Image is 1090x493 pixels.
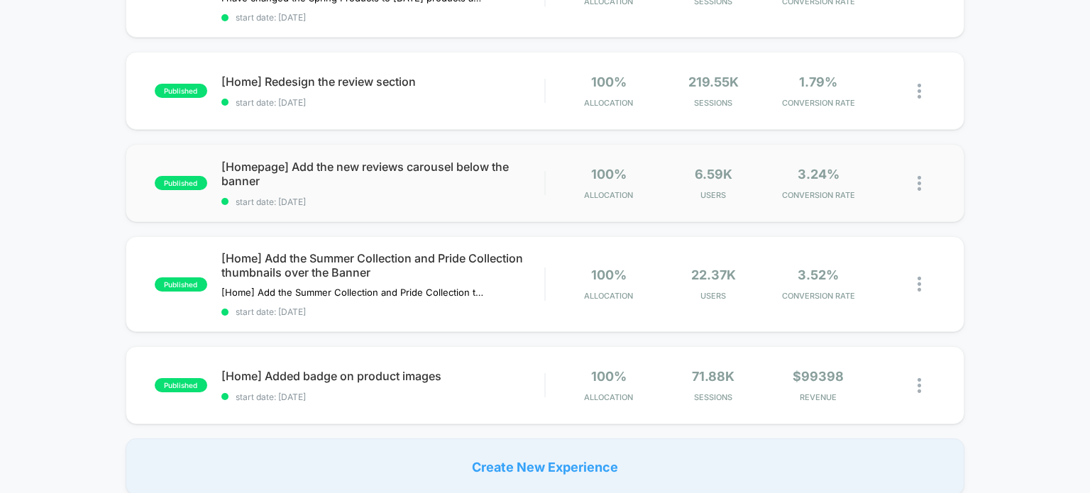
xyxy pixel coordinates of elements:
[221,287,485,298] span: [Home] Add the Summer Collection and Pride Collection thumbnails over the BannerI have added summ...
[769,291,867,301] span: CONVERSION RATE
[221,74,545,89] span: [Home] Redesign the review section
[155,277,207,292] span: published
[221,196,545,207] span: start date: [DATE]
[793,369,844,384] span: $99398
[591,267,627,282] span: 100%
[221,392,545,402] span: start date: [DATE]
[695,167,732,182] span: 6.59k
[221,160,545,188] span: [Homepage] Add the new reviews carousel below the banner
[584,291,633,301] span: Allocation
[691,267,736,282] span: 22.37k
[769,190,867,200] span: CONVERSION RATE
[221,306,545,317] span: start date: [DATE]
[664,98,762,108] span: Sessions
[798,267,839,282] span: 3.52%
[591,167,627,182] span: 100%
[918,176,921,191] img: close
[799,74,837,89] span: 1.79%
[692,369,734,384] span: 71.88k
[918,277,921,292] img: close
[664,190,762,200] span: Users
[798,167,839,182] span: 3.24%
[591,74,627,89] span: 100%
[155,176,207,190] span: published
[918,378,921,393] img: close
[155,378,207,392] span: published
[584,392,633,402] span: Allocation
[769,392,867,402] span: REVENUE
[221,251,545,279] span: [Home] Add the Summer Collection and Pride Collection thumbnails over the Banner
[591,369,627,384] span: 100%
[584,98,633,108] span: Allocation
[221,12,545,23] span: start date: [DATE]
[221,369,545,383] span: [Home] Added badge on product images
[221,97,545,108] span: start date: [DATE]
[918,84,921,99] img: close
[664,291,762,301] span: Users
[155,84,207,98] span: published
[664,392,762,402] span: Sessions
[769,98,867,108] span: CONVERSION RATE
[688,74,739,89] span: 219.55k
[584,190,633,200] span: Allocation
